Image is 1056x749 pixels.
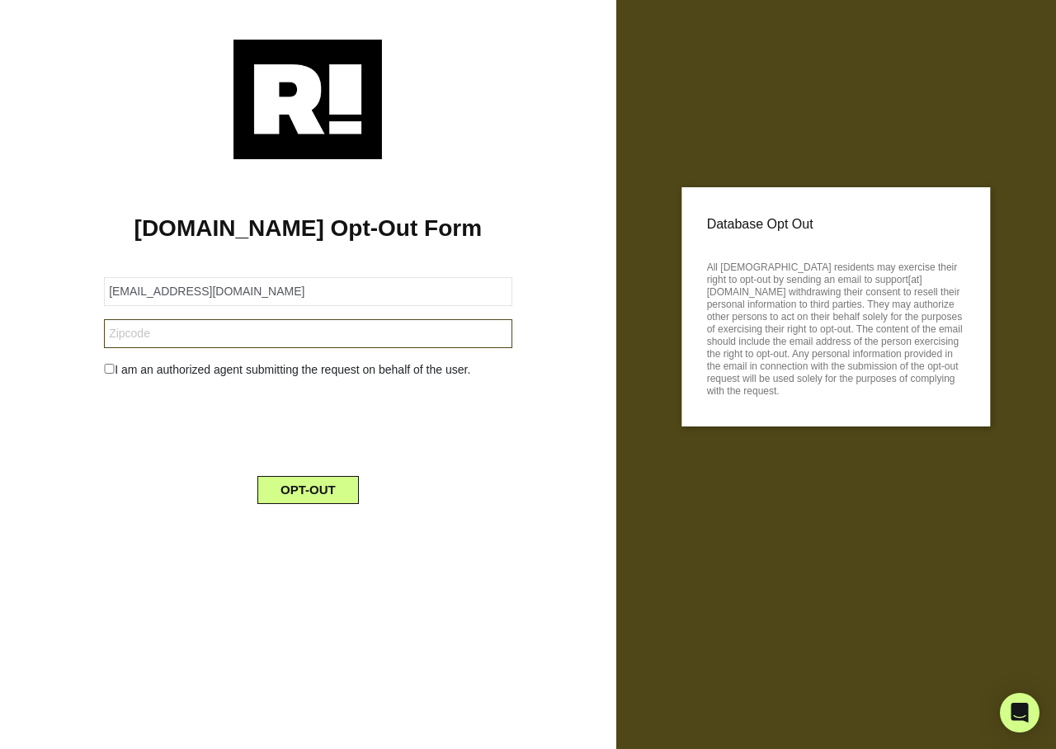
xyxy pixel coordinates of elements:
[707,257,965,398] p: All [DEMOGRAPHIC_DATA] residents may exercise their right to opt-out by sending an email to suppo...
[182,392,433,456] iframe: reCAPTCHA
[233,40,382,159] img: Retention.com
[92,361,524,379] div: I am an authorized agent submitting the request on behalf of the user.
[104,277,511,306] input: Email Address
[25,214,592,243] h1: [DOMAIN_NAME] Opt-Out Form
[257,476,359,504] button: OPT-OUT
[1000,693,1039,733] div: Open Intercom Messenger
[707,212,965,237] p: Database Opt Out
[104,319,511,348] input: Zipcode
